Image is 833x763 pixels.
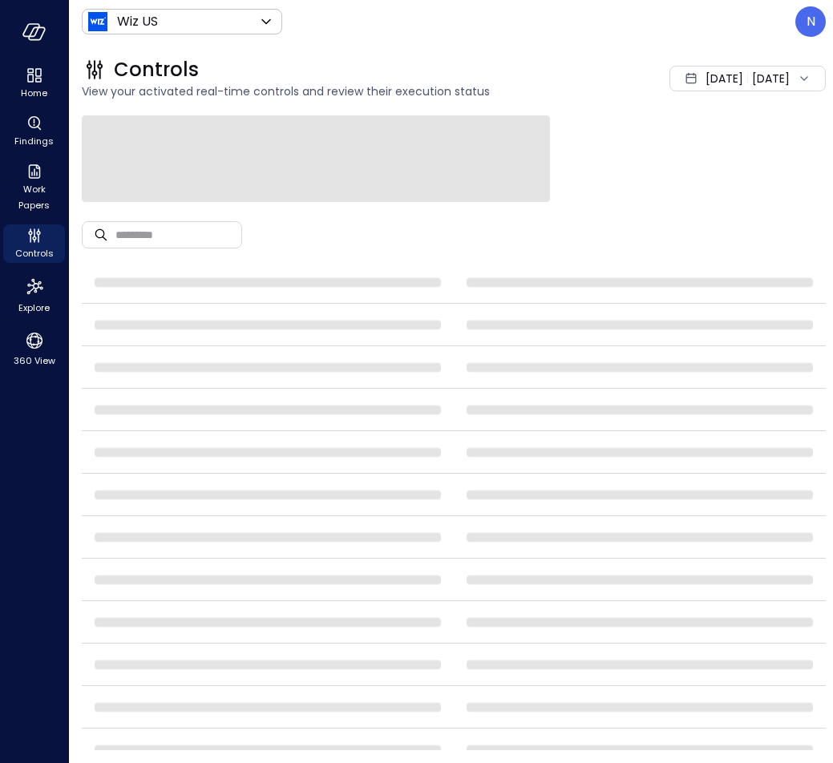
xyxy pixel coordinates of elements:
[88,12,107,31] img: Icon
[21,85,47,101] span: Home
[3,272,65,317] div: Explore
[82,83,573,100] span: View your activated real-time controls and review their execution status
[3,327,65,370] div: 360 View
[795,6,826,37] div: Noy Vadai
[10,181,59,213] span: Work Papers
[114,57,199,83] span: Controls
[3,224,65,263] div: Controls
[14,353,55,369] span: 360 View
[15,245,54,261] span: Controls
[807,12,815,31] p: N
[3,160,65,215] div: Work Papers
[117,12,158,31] p: Wiz US
[3,112,65,151] div: Findings
[706,70,743,87] span: [DATE]
[18,300,50,316] span: Explore
[3,64,65,103] div: Home
[14,133,54,149] span: Findings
